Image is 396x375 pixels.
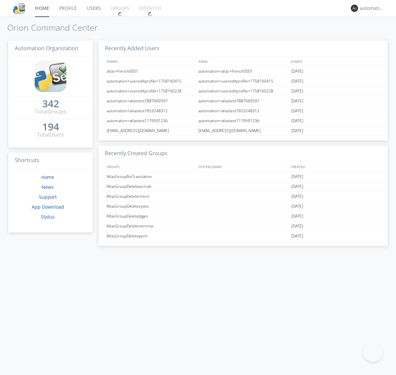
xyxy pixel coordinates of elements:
div: automation+atlastest7653248312 [197,106,290,116]
h3: Shortcuts [8,153,93,169]
img: spin.svg [148,12,152,17]
div: AtlasGroupDeletertmcn [105,191,196,201]
div: AtlasGroupNoTranslation [105,172,196,181]
a: automation+atlastest7887669597automation+atlastest7887669597[DATE] [98,96,388,106]
div: [EMAIL_ADDRESS][DOMAIN_NAME] [197,126,290,135]
a: News [42,184,54,190]
div: AtlasGroupDeletepynir [105,231,196,241]
span: [DATE] [291,76,303,86]
div: automation+usereditprofile+1758160228 [105,86,196,96]
div: AtlasGroupDeletenemmw [105,221,196,231]
span: [DATE] [291,66,303,76]
div: automation+atlastest1179591236 [105,116,196,125]
div: JOINED [289,56,381,66]
div: GROUPS [105,162,195,171]
div: AtlasGroupDeletejbges [105,211,196,221]
a: [EMAIL_ADDRESS][DOMAIN_NAME][EMAIL_ADDRESS][DOMAIN_NAME][DATE] [98,126,388,136]
a: automation+atlastest7653248312automation+atlastest7653248312[DATE] [98,106,388,116]
a: atlas+french0001automation+atlas+french0001[DATE] [98,66,388,76]
iframe: Toggle Customer Support [363,342,383,362]
div: AtlasGroupDeletewcmah [105,182,196,191]
div: automation+atlastest7887669597 [105,96,196,106]
img: cddb5a64eb264b2086981ab96f4c1ba7 [35,60,66,92]
div: Total Groups [35,108,66,116]
div: automation+atlastest7653248312 [105,106,196,116]
div: AtlasGroupDeletezywio [105,201,196,211]
h3: Recently Created Groups [98,146,388,162]
a: automation+atlastest1179591236automation+atlastest1179591236[DATE] [98,116,388,126]
span: [DATE] [291,182,303,191]
div: NAMES [105,56,195,66]
a: AtlasGroupNoTranslation[DATE] [98,172,388,182]
div: 194 [42,123,59,130]
span: [DATE] [291,191,303,201]
a: AtlasGroupDeletenemmw[DATE] [98,221,388,231]
div: 342 [42,100,59,107]
div: automation+usereditprofile+1758160415 [105,76,196,86]
a: Home [41,174,54,180]
span: [DATE] [291,231,303,241]
span: [DATE] [291,96,303,106]
div: automation+atlas0003 [360,5,384,12]
span: [DATE] [291,221,303,231]
div: automation+usereditprofile+1758160415 [197,76,290,86]
span: Automation Organization [15,45,78,52]
span: [DATE] [291,211,303,221]
a: 342 [42,100,59,108]
a: automation+usereditprofile+1758160415automation+usereditprofile+1758160415[DATE] [98,76,388,86]
div: automation+atlastest1179591236 [197,116,290,125]
span: [DATE] [291,116,303,126]
a: 194 [42,123,59,131]
a: Support [39,194,57,200]
div: SYSTEM_NAME [197,162,289,171]
span: [DATE] [291,201,303,211]
div: automation+atlastest7887669597 [197,96,290,106]
a: AtlasGroupDeletewcmah[DATE] [98,182,388,191]
div: automation+atlas+french0001 [197,66,290,76]
div: CREATED [289,162,381,171]
a: Status [41,214,55,220]
span: [DATE] [291,106,303,116]
img: spin.svg [118,12,122,17]
a: AtlasGroupDeletezywio[DATE] [98,201,388,211]
a: AtlasGroupDeletejbges[DATE] [98,211,388,221]
span: [DATE] [291,172,303,182]
img: 373638.png [351,5,358,12]
img: cddb5a64eb264b2086981ab96f4c1ba7 [13,2,25,14]
a: AtlasGroupDeletertmcn[DATE] [98,191,388,201]
h3: Recently Added Users [98,41,388,57]
span: [DATE] [291,86,303,96]
div: atlas+french0001 [105,66,196,76]
span: [DATE] [291,126,303,136]
a: automation+usereditprofile+1758160228automation+usereditprofile+1758160228[DATE] [98,86,388,96]
a: AtlasGroupDeletepynir[DATE] [98,231,388,241]
div: [EMAIL_ADDRESS][DOMAIN_NAME] [105,126,196,135]
div: EMAIL [197,56,289,66]
a: App Download [32,204,64,210]
div: Total Users [37,131,64,139]
div: automation+usereditprofile+1758160228 [197,86,290,96]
